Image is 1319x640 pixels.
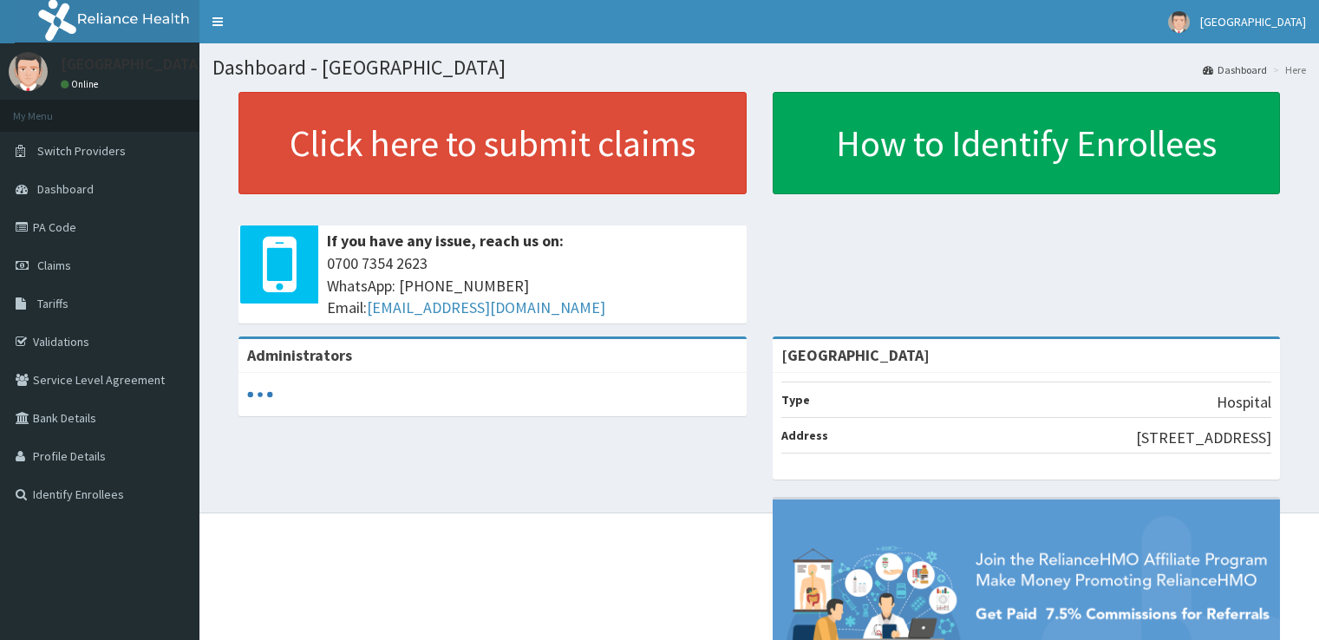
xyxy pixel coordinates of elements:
img: User Image [1168,11,1190,33]
span: [GEOGRAPHIC_DATA] [1200,14,1306,29]
p: Hospital [1217,391,1271,414]
span: Tariffs [37,296,69,311]
span: Claims [37,258,71,273]
a: [EMAIL_ADDRESS][DOMAIN_NAME] [367,297,605,317]
svg: audio-loading [247,382,273,408]
a: Dashboard [1203,62,1267,77]
b: Type [781,392,810,408]
p: [GEOGRAPHIC_DATA] [61,56,204,72]
a: Online [61,78,102,90]
p: [STREET_ADDRESS] [1136,427,1271,449]
b: If you have any issue, reach us on: [327,231,564,251]
span: 0700 7354 2623 WhatsApp: [PHONE_NUMBER] Email: [327,252,738,319]
h1: Dashboard - [GEOGRAPHIC_DATA] [212,56,1306,79]
strong: [GEOGRAPHIC_DATA] [781,345,930,365]
span: Switch Providers [37,143,126,159]
a: Click here to submit claims [238,92,747,194]
li: Here [1269,62,1306,77]
img: User Image [9,52,48,91]
span: Dashboard [37,181,94,197]
b: Address [781,428,828,443]
a: How to Identify Enrollees [773,92,1281,194]
b: Administrators [247,345,352,365]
